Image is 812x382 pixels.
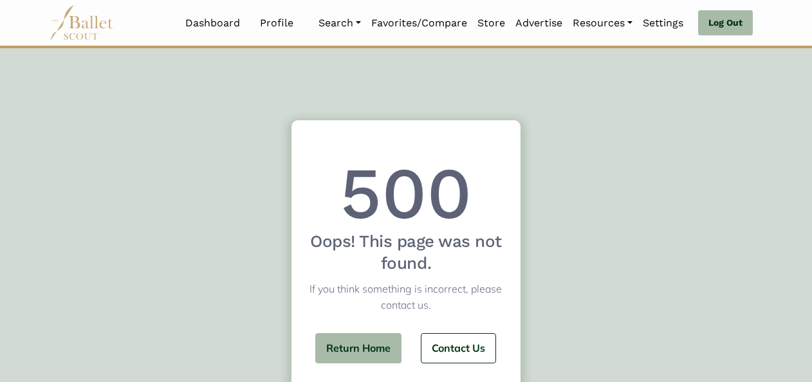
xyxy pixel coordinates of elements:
[291,231,521,275] h3: Oops! This page was not found.
[638,10,688,37] a: Settings
[510,10,567,37] a: Advertise
[291,161,521,226] h1: 500
[180,10,245,37] a: Dashboard
[698,10,753,36] a: Log Out
[421,333,496,363] a: Contact Us
[567,10,638,37] a: Resources
[472,10,510,37] a: Store
[291,281,521,314] p: If you think something is incorrect, please contact us.
[255,10,299,37] a: Profile
[366,10,472,37] a: Favorites/Compare
[313,10,366,37] a: Search
[315,333,401,363] a: Return Home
